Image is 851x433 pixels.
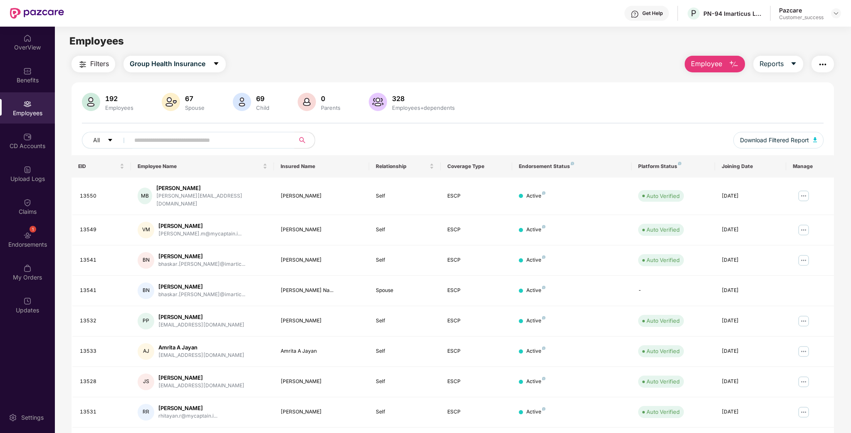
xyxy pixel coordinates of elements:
div: [PERSON_NAME] [158,252,245,260]
img: svg+xml;base64,PHN2ZyB4bWxucz0iaHR0cDovL3d3dy53My5vcmcvMjAwMC9zdmciIHdpZHRoPSIyNCIgaGVpZ2h0PSIyNC... [78,59,88,69]
div: ESCP [447,256,506,264]
img: manageButton [797,345,810,358]
img: svg+xml;base64,PHN2ZyB4bWxucz0iaHR0cDovL3d3dy53My5vcmcvMjAwMC9zdmciIHhtbG5zOnhsaW5rPSJodHRwOi8vd3... [298,93,316,111]
img: svg+xml;base64,PHN2ZyB4bWxucz0iaHR0cDovL3d3dy53My5vcmcvMjAwMC9zdmciIHhtbG5zOnhsaW5rPSJodHRwOi8vd3... [82,93,100,111]
div: [EMAIL_ADDRESS][DOMAIN_NAME] [158,351,244,359]
div: [PERSON_NAME] Na... [281,287,363,294]
div: bhaskar.[PERSON_NAME]@imartic... [158,260,245,268]
img: svg+xml;base64,PHN2ZyB4bWxucz0iaHR0cDovL3d3dy53My5vcmcvMjAwMC9zdmciIHhtbG5zOnhsaW5rPSJodHRwOi8vd3... [813,137,817,142]
div: Child [254,104,271,111]
img: svg+xml;base64,PHN2ZyB4bWxucz0iaHR0cDovL3d3dy53My5vcmcvMjAwMC9zdmciIHdpZHRoPSI4IiBoZWlnaHQ9IjgiIH... [542,346,545,350]
div: Active [526,256,545,264]
span: All [93,136,100,145]
div: 13541 [80,256,124,264]
img: manageButton [797,375,810,388]
div: Auto Verified [646,225,680,234]
span: caret-down [213,60,220,68]
div: Self [376,317,434,325]
div: Self [376,226,434,234]
button: Employee [685,56,745,72]
img: svg+xml;base64,PHN2ZyBpZD0iVXBkYXRlZCIgeG1sbnM9Imh0dHA6Ly93d3cudzMub3JnLzIwMDAvc3ZnIiB3aWR0aD0iMj... [23,297,32,305]
th: Relationship [369,155,441,178]
td: - [631,276,715,306]
div: [DATE] [722,317,780,325]
th: Employee Name [131,155,274,178]
span: P [691,8,696,18]
div: 1 [30,226,36,233]
div: 13531 [80,408,124,416]
div: Auto Verified [646,347,680,355]
div: Active [526,287,545,294]
div: 13541 [80,287,124,294]
div: ESCP [447,378,506,386]
img: svg+xml;base64,PHN2ZyBpZD0iSG9tZSIgeG1sbnM9Imh0dHA6Ly93d3cudzMub3JnLzIwMDAvc3ZnIiB3aWR0aD0iMjAiIG... [23,34,32,42]
div: Active [526,192,545,200]
div: Get Help [642,10,663,17]
span: Employee Name [138,163,261,170]
div: Active [526,408,545,416]
div: [DATE] [722,192,780,200]
div: Auto Verified [646,256,680,264]
button: search [294,132,315,148]
img: svg+xml;base64,PHN2ZyB4bWxucz0iaHR0cDovL3d3dy53My5vcmcvMjAwMC9zdmciIHdpZHRoPSI4IiBoZWlnaHQ9IjgiIH... [542,255,545,259]
div: 67 [183,94,206,103]
div: Spouse [376,287,434,294]
div: [PERSON_NAME] [281,378,363,386]
span: Filters [90,59,109,69]
img: manageButton [797,189,810,203]
img: svg+xml;base64,PHN2ZyBpZD0iVXBsb2FkX0xvZ3MiIGRhdGEtbmFtZT0iVXBsb2FkIExvZ3MiIHhtbG5zPSJodHRwOi8vd3... [23,166,32,174]
th: Joining Date [715,155,787,178]
div: Employees [104,104,135,111]
div: [DATE] [722,226,780,234]
div: [PERSON_NAME] [281,408,363,416]
div: 13549 [80,226,124,234]
div: ESCP [447,192,506,200]
div: [DATE] [722,408,780,416]
div: rhitayan.r@mycaptain.i... [158,412,217,420]
span: Group Health Insurance [130,59,205,69]
div: bhaskar.[PERSON_NAME]@imartic... [158,291,245,299]
div: Active [526,317,545,325]
div: 13533 [80,347,124,355]
div: [PERSON_NAME] [281,317,363,325]
div: BN [138,282,154,299]
div: MB [138,188,152,204]
div: [PERSON_NAME].m@mycaptain.i... [158,230,242,238]
span: Reports [760,59,784,69]
div: Self [376,347,434,355]
div: Self [376,192,434,200]
div: [DATE] [722,347,780,355]
th: Insured Name [274,155,369,178]
img: svg+xml;base64,PHN2ZyB4bWxucz0iaHR0cDovL3d3dy53My5vcmcvMjAwMC9zdmciIHhtbG5zOnhsaW5rPSJodHRwOi8vd3... [369,93,387,111]
div: JS [138,374,154,390]
div: [PERSON_NAME] [156,184,267,192]
div: Endorsement Status [519,163,625,170]
div: [PERSON_NAME] [158,283,245,291]
img: svg+xml;base64,PHN2ZyB4bWxucz0iaHR0cDovL3d3dy53My5vcmcvMjAwMC9zdmciIHdpZHRoPSI4IiBoZWlnaHQ9IjgiIH... [678,162,681,165]
th: Manage [786,155,834,178]
img: manageButton [797,314,810,328]
div: Self [376,408,434,416]
span: Employees [69,35,124,47]
div: Pazcare [779,6,824,14]
div: ESCP [447,287,506,294]
button: Allcaret-down [82,132,133,148]
div: Auto Verified [646,377,680,386]
div: 13528 [80,378,124,386]
span: Download Filtered Report [740,136,809,145]
img: svg+xml;base64,PHN2ZyBpZD0iQmVuZWZpdHMiIHhtbG5zPSJodHRwOi8vd3d3LnczLm9yZy8yMDAwL3N2ZyIgd2lkdGg9Ij... [23,67,32,75]
img: svg+xml;base64,PHN2ZyB4bWxucz0iaHR0cDovL3d3dy53My5vcmcvMjAwMC9zdmciIHdpZHRoPSI4IiBoZWlnaHQ9IjgiIH... [571,162,574,165]
img: svg+xml;base64,PHN2ZyB4bWxucz0iaHR0cDovL3d3dy53My5vcmcvMjAwMC9zdmciIHdpZHRoPSI4IiBoZWlnaHQ9IjgiIH... [542,316,545,319]
img: manageButton [797,223,810,237]
div: Amrita A Jayan [158,344,244,351]
span: caret-down [107,137,113,144]
img: svg+xml;base64,PHN2ZyBpZD0iU2V0dGluZy0yMHgyMCIgeG1sbnM9Imh0dHA6Ly93d3cudzMub3JnLzIwMDAvc3ZnIiB3aW... [9,413,17,422]
div: [PERSON_NAME] [158,222,242,230]
img: svg+xml;base64,PHN2ZyB4bWxucz0iaHR0cDovL3d3dy53My5vcmcvMjAwMC9zdmciIHhtbG5zOnhsaW5rPSJodHRwOi8vd3... [162,93,180,111]
div: AJ [138,343,154,360]
button: Download Filtered Report [733,132,824,148]
div: Auto Verified [646,192,680,200]
div: Active [526,226,545,234]
div: [PERSON_NAME] [281,256,363,264]
div: Auto Verified [646,317,680,325]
